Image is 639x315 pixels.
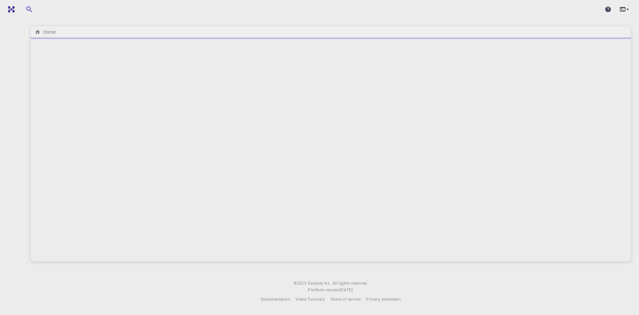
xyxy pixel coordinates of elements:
[294,280,308,287] span: © 2025
[33,28,57,36] nav: breadcrumb
[308,287,339,293] span: Platform version
[330,296,361,303] a: Terms of service
[5,6,15,13] img: logo
[340,287,354,293] a: [DATE].
[308,280,331,286] span: Exabyte Inc.
[330,296,361,302] span: Terms of service
[366,296,401,302] span: Privacy statement
[308,280,331,287] a: Exabyte Inc.
[41,28,56,36] h6: Home
[332,280,368,287] span: All rights reserved.
[296,296,325,302] span: Video Tutorials
[261,296,290,303] a: Documentation
[296,296,325,303] a: Video Tutorials
[340,287,354,292] span: [DATE] .
[366,296,401,303] a: Privacy statement
[261,296,290,302] span: Documentation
